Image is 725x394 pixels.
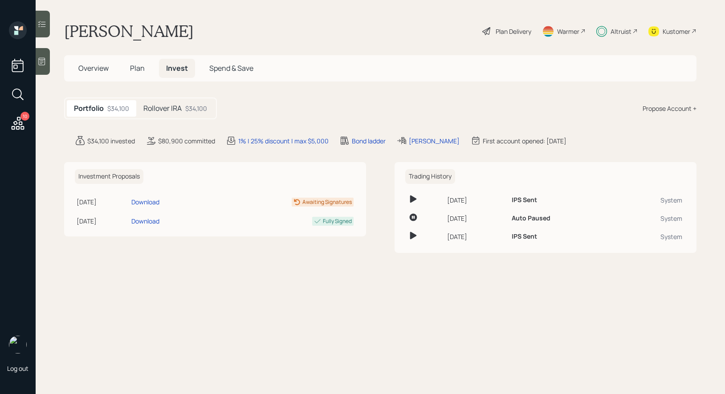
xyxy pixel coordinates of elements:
div: $34,100 [185,104,207,113]
div: Plan Delivery [496,27,531,36]
h6: IPS Sent [512,196,537,204]
div: Download [131,216,159,226]
h6: IPS Sent [512,233,537,240]
h5: Portfolio [74,104,104,113]
span: Plan [130,63,145,73]
div: [DATE] [447,214,505,223]
div: Awaiting Signatures [302,198,352,206]
img: treva-nostdahl-headshot.png [9,336,27,353]
div: Download [131,197,159,207]
h6: Trading History [405,169,455,184]
span: Overview [78,63,109,73]
h1: [PERSON_NAME] [64,21,194,41]
h6: Investment Proposals [75,169,143,184]
div: Bond ladder [352,136,386,146]
div: Kustomer [663,27,690,36]
h5: Rollover IRA [143,104,182,113]
div: $34,100 invested [87,136,135,146]
div: $80,900 committed [158,136,215,146]
div: Warmer [557,27,579,36]
div: Fully Signed [323,217,352,225]
div: [PERSON_NAME] [409,136,460,146]
div: System [620,195,682,205]
div: $34,100 [107,104,129,113]
span: Spend & Save [209,63,253,73]
div: 10 [20,112,29,121]
div: 1% | 25% discount | max $5,000 [238,136,329,146]
div: System [620,214,682,223]
div: Propose Account + [643,104,696,113]
div: [DATE] [77,216,128,226]
h6: Auto Paused [512,215,550,222]
div: First account opened: [DATE] [483,136,566,146]
div: [DATE] [447,232,505,241]
span: Invest [166,63,188,73]
div: [DATE] [77,197,128,207]
div: Log out [7,364,29,373]
div: Altruist [611,27,631,36]
div: System [620,232,682,241]
div: [DATE] [447,195,505,205]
